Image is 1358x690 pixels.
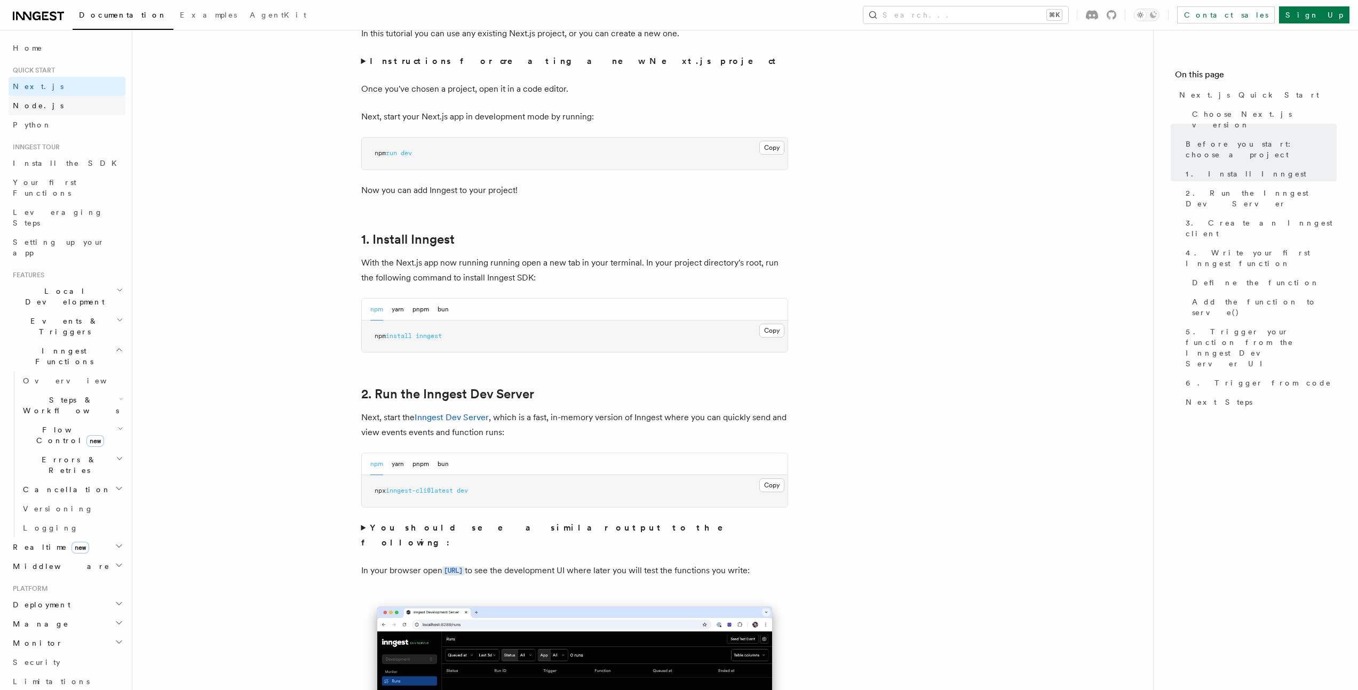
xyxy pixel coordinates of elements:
a: 1. Install Inngest [1181,164,1337,183]
a: Leveraging Steps [9,203,125,232]
span: Choose Next.js version [1192,109,1337,130]
button: bun [438,299,449,320]
span: Next.js Quick Start [1179,90,1319,100]
span: Setting up your app [13,238,105,257]
a: Next Steps [1181,392,1337,412]
span: Define the function [1192,277,1320,288]
span: Before you start: choose a project [1186,139,1337,160]
span: npm [375,149,386,157]
span: new [72,542,89,553]
span: Documentation [79,11,167,19]
button: Local Development [9,282,125,311]
span: npx [375,487,386,494]
button: Search...⌘K [863,6,1068,23]
p: Now you can add Inngest to your project! [361,183,788,198]
a: 2. Run the Inngest Dev Server [361,387,534,402]
a: Versioning [19,499,125,518]
span: new [86,435,104,447]
a: Inngest Dev Server [415,412,489,422]
span: Platform [9,584,48,593]
p: Next, start the , which is a fast, in-memory version of Inngest where you can quickly send and vi... [361,410,788,440]
a: Overview [19,371,125,390]
button: Steps & Workflows [19,390,125,420]
span: Monitor [9,638,63,648]
button: bun [438,453,449,475]
button: Errors & Retries [19,450,125,480]
a: AgentKit [243,3,313,29]
span: Realtime [9,542,89,552]
span: Middleware [9,561,110,572]
span: 3. Create an Inngest client [1186,218,1337,239]
span: run [386,149,397,157]
p: In your browser open to see the development UI where later you will test the functions you write: [361,563,788,579]
a: Next.js Quick Start [1175,85,1337,105]
span: Leveraging Steps [13,208,103,227]
span: Features [9,271,44,279]
button: yarn [392,299,404,320]
a: Sign Up [1279,6,1349,23]
a: Python [9,115,125,134]
span: Add the function to serve() [1192,296,1337,318]
button: Monitor [9,633,125,653]
p: In this tutorial you can use any existing Next.js project, or you can create a new one. [361,26,788,41]
span: Events & Triggers [9,316,116,337]
a: Setting up your app [9,232,125,262]
a: [URL] [442,565,465,575]
button: pnpm [412,299,429,320]
a: Next.js [9,77,125,96]
p: Once you've chosen a project, open it in a code editor. [361,82,788,97]
a: Examples [173,3,243,29]
button: Realtimenew [9,537,125,557]
span: Errors & Retries [19,454,116,476]
a: Your first Functions [9,173,125,203]
button: Deployment [9,595,125,614]
summary: You should see a similar output to the following: [361,520,788,550]
code: [URL] [442,566,465,575]
button: Events & Triggers [9,311,125,341]
kbd: ⌘K [1047,10,1062,20]
a: 5. Trigger your function from the Inngest Dev Server UI [1181,322,1337,373]
span: Next.js [13,82,63,91]
span: Home [13,43,43,53]
span: 2. Run the Inngest Dev Server [1186,188,1337,209]
p: Next, start your Next.js app in development mode by running: [361,109,788,124]
span: dev [401,149,412,157]
p: With the Next.js app now running running open a new tab in your terminal. In your project directo... [361,255,788,285]
span: Limitations [13,677,90,686]
span: Cancellation [19,484,111,495]
a: Define the function [1188,273,1337,292]
span: Examples [180,11,237,19]
span: Manage [9,619,69,629]
summary: Instructions for creating a new Next.js project [361,54,788,69]
a: 4. Write your first Inngest function [1181,243,1337,273]
a: Documentation [73,3,173,30]
span: 1. Install Inngest [1186,169,1306,179]
button: Copy [759,324,784,338]
h4: On this page [1175,68,1337,85]
span: 4. Write your first Inngest function [1186,247,1337,269]
button: Toggle dark mode [1134,9,1160,21]
span: Inngest tour [9,143,60,151]
a: Contact sales [1177,6,1275,23]
a: 2. Run the Inngest Dev Server [1181,183,1337,213]
span: 5. Trigger your function from the Inngest Dev Server UI [1186,326,1337,369]
span: Next Steps [1186,397,1252,407]
a: 3. Create an Inngest client [1181,213,1337,243]
span: npm [375,332,386,340]
button: npm [370,453,383,475]
span: 6. Trigger from code [1186,378,1331,388]
span: Overview [23,376,133,385]
button: Flow Controlnew [19,420,125,450]
span: Steps & Workflows [19,395,119,416]
a: 1. Install Inngest [361,232,455,247]
a: Install the SDK [9,154,125,173]
span: Security [13,658,60,667]
button: Manage [9,614,125,633]
span: inngest [416,332,442,340]
span: Local Development [9,286,116,307]
button: Copy [759,141,784,155]
span: Logging [23,524,78,532]
a: Before you start: choose a project [1181,134,1337,164]
span: Versioning [23,504,93,513]
button: pnpm [412,453,429,475]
